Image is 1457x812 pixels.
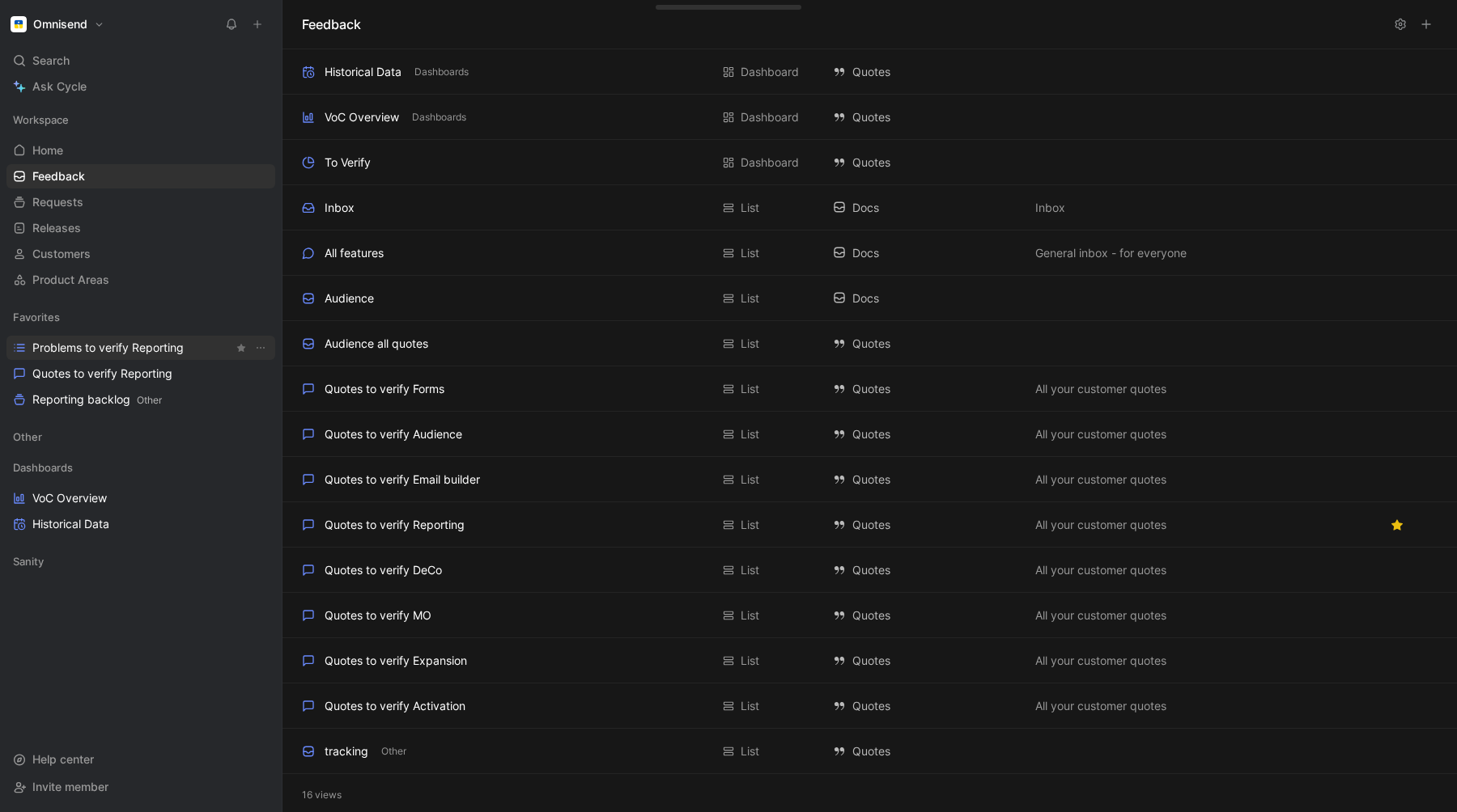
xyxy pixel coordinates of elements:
div: Quotes to verify Activation [325,696,465,716]
div: Quotes to verify ExpansionList QuotesAll your customer quotesView actions [282,638,1457,683]
span: All your customer quotes [1035,606,1166,625]
div: Quotes to verify ReportingList QuotesAll your customer quotesView actions [282,502,1457,548]
span: Quotes to verify Reporting [32,366,172,382]
img: Omnisend [11,16,27,32]
div: Quotes to verify Email builderList QuotesAll your customer quotesView actions [282,457,1457,502]
div: Other [6,425,275,449]
button: All your customer quotes [1032,651,1170,670]
a: Historical Data [6,512,275,536]
div: Audience all quotesList QuotesView actions [282,321,1457,366]
div: Dashboards [6,455,275,480]
button: OmnisendOmnisend [6,13,108,36]
div: Quotes to verify Forms [325,379,444,399]
div: Dashboard [741,108,799,127]
div: Quotes [833,696,1019,716]
div: Quotes [833,108,1019,127]
div: Quotes [833,470,1019,489]
div: Other [6,425,275,454]
button: Other [378,744,410,759]
span: Invite member [32,780,108,793]
div: Quotes [833,153,1019,172]
div: All features [325,243,384,263]
div: VoC Overview [325,108,399,127]
a: Problems to verify ReportingView actions [6,336,275,360]
button: All your customer quotes [1032,379,1170,399]
a: Quotes to verify Reporting [6,362,275,386]
div: Quotes to verify AudienceList QuotesAll your customer quotesView actions [282,412,1457,457]
div: AudienceList DocsView actions [282,276,1457,321]
div: Historical Data [325,62,401,82]
span: Ask Cycle [32,77,87,96]
div: Audience all quotes [325,334,428,353]
div: Quotes [833,560,1019,580]
a: Releases [6,216,275,240]
div: Quotes to verify MOList QuotesAll your customer quotesView actions [282,593,1457,638]
button: All your customer quotes [1032,560,1170,580]
span: All your customer quotes [1035,651,1166,670]
button: All your customer quotes [1032,696,1170,716]
h1: Omnisend [33,17,87,32]
div: Inbox [325,198,355,218]
div: Quotes [833,425,1019,444]
a: Requests [6,190,275,214]
span: Dashboards [13,459,73,476]
span: General inbox - for everyone [1035,243,1187,263]
button: Dashboards [411,65,472,79]
h1: Feedback [302,15,361,34]
div: Dashboard [741,62,799,82]
div: Quotes to verify Audience [325,425,462,444]
div: Sanity [6,549,275,578]
div: Audience [325,289,374,308]
span: Workspace [13,112,69,128]
div: List [741,651,759,670]
div: Quotes to verify DeCoList QuotesAll your customer quotesView actions [282,548,1457,593]
div: Quotes to verify Email builder [325,470,480,489]
span: Other [381,743,406,759]
span: Help center [32,752,94,766]
span: Other [13,429,42,445]
div: tracking [325,742,368,761]
div: List [741,696,759,716]
div: Quotes [833,62,1019,82]
span: Dashboards [412,109,466,125]
div: Quotes [833,742,1019,761]
div: Quotes to verify DeCo [325,560,442,580]
span: Requests [32,194,83,210]
div: List [741,560,759,580]
div: Docs [833,243,1019,263]
div: List [741,515,759,535]
a: Home [6,138,275,163]
button: Inbox [1032,198,1068,218]
button: All your customer quotes [1032,425,1170,444]
div: Historical DataDashboardsDashboard QuotesView actions [282,49,1457,95]
span: VoC Overview [32,490,107,506]
span: Inbox [1035,198,1065,218]
div: Dashboard [741,153,799,172]
a: Ask Cycle [6,74,275,99]
span: Reporting backlog [32,391,162,408]
span: All your customer quotes [1035,470,1166,489]
button: General inbox - for everyone [1032,243,1190,263]
div: List [741,243,759,263]
div: Quotes to verify FormsList QuotesAll your customer quotesView actions [282,366,1457,412]
span: All your customer quotes [1035,425,1166,444]
button: View actions [253,340,269,356]
a: Product Areas [6,268,275,292]
div: VoC OverviewDashboardsDashboard QuotesView actions [282,95,1457,140]
div: Quotes [833,651,1019,670]
div: To Verify [325,153,371,172]
span: All your customer quotes [1035,515,1166,535]
span: All your customer quotes [1035,696,1166,716]
div: Quotes to verify MO [325,606,431,625]
a: VoC Overview [6,486,275,510]
div: Docs [833,198,1019,218]
span: All your customer quotes [1035,560,1166,580]
div: List [741,470,759,489]
div: List [741,198,759,218]
div: Invite member [6,775,275,799]
button: All your customer quotes [1032,470,1170,489]
span: Problems to verify Reporting [32,340,184,356]
div: List [741,742,759,761]
div: Help center [6,747,275,772]
div: Docs [833,289,1019,308]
